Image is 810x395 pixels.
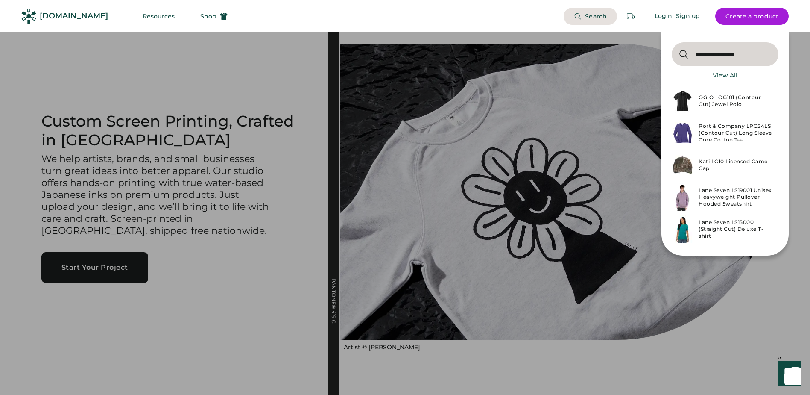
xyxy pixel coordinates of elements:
span: Search [585,13,607,19]
button: Search [564,8,617,25]
img: LS19001-Lavender-Front.jpg [672,181,693,213]
div: [DOMAIN_NAME] [40,11,108,21]
button: Resources [132,8,185,25]
button: Retrieve an order [622,8,639,25]
img: LS15000-Teal-Front.jpg [672,213,693,245]
img: Api-URL-2025-07-29T19-30-58-47_clipped_rev_1.jpeg [672,85,693,117]
div: | Sign up [672,12,700,21]
div: View All [713,71,737,80]
img: LC10-Country_DNA-Front.jpg [672,149,693,181]
img: Api-URL-2025-01-14T23-53-57-34_clipped_rev_1.jpeg [672,117,693,149]
iframe: Front Chat [769,357,806,393]
span: Shop [200,13,216,19]
div: Kati LC10 Licensed Camo Cap [699,158,773,172]
div: Lane Seven LS15000 (Straight Cut) Deluxe T-shirt [699,219,773,239]
div: Port & Company LPC54LS (Contour Cut) Long Sleeve Core Cotton Tee [699,123,773,143]
button: Create a product [715,8,789,25]
div: Login [655,12,673,21]
div: OGIO LOG101 (Contour Cut) Jewel Polo [699,94,773,108]
div: Lane Seven LS19001 Unisex Heavyweight Pullover Hooded Sweatshirt [699,187,773,207]
img: Rendered Logo - Screens [21,9,36,24]
button: Shop [190,8,238,25]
